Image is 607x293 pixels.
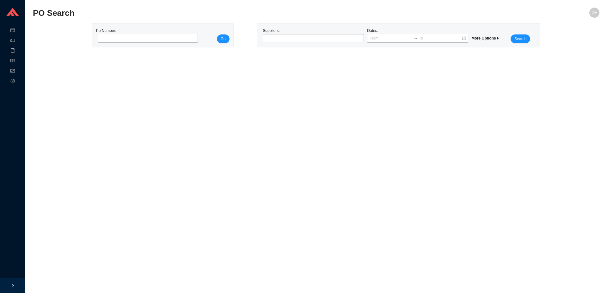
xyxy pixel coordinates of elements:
[370,35,412,41] input: From
[221,36,226,42] span: Go
[514,36,526,42] span: Search
[413,36,418,40] span: swap-right
[10,56,15,66] span: read
[496,36,500,40] span: caret-right
[471,36,500,40] span: More Options
[10,46,15,56] span: book
[10,76,15,87] span: setting
[33,8,458,19] h2: PO Search
[217,34,230,43] button: Go
[419,35,461,41] input: To
[11,284,15,287] span: right
[10,26,15,36] span: credit-card
[10,66,15,76] span: fund
[96,27,196,43] div: Po Number:
[261,27,365,43] div: Suppliers:
[365,27,470,43] div: Dates:
[592,8,597,18] span: ZE
[511,34,530,43] button: Search
[413,36,418,40] span: to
